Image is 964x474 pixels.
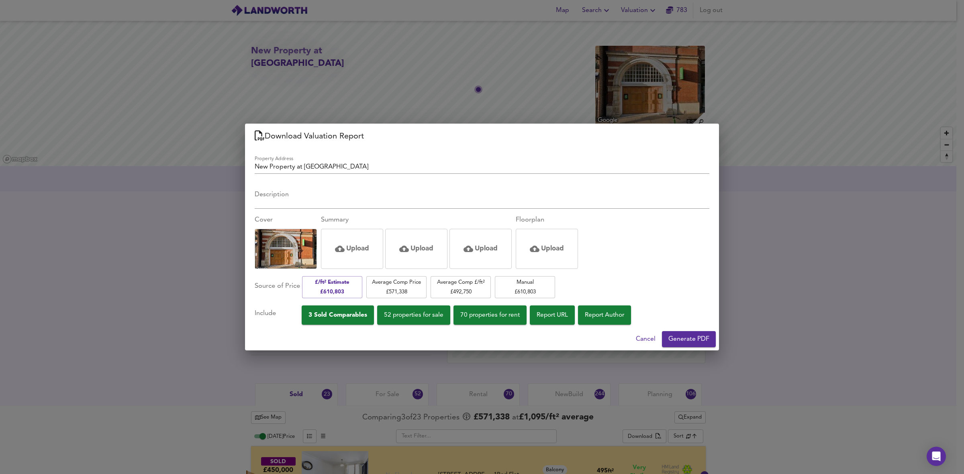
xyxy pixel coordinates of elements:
[460,310,520,321] span: 70 properties for rent
[537,310,568,321] span: Report URL
[321,229,383,269] div: Click or drag and drop an image
[927,447,946,466] div: Open Intercom Messenger
[530,305,575,325] button: Report URL
[255,130,709,143] h2: Download Valuation Report
[302,276,362,298] button: £/ft² Estimate£610,803
[321,215,512,225] div: Summary
[385,229,447,269] div: Click or drag and drop an image
[366,276,427,298] button: Average Comp Price£571,338
[255,227,317,271] img: Uploaded
[370,278,423,297] span: Average Comp Price £ 571,338
[255,229,317,269] div: Click to replace this image
[516,215,578,225] div: Floorplan
[308,310,367,321] span: 3 Sold Comparables
[541,244,564,254] h5: Upload
[636,334,656,345] span: Cancel
[384,310,443,321] span: 52 properties for sale
[668,334,709,345] span: Generate PDF
[255,275,300,299] div: Source of Price
[306,278,358,297] span: £/ft² Estimate £ 610,803
[449,229,512,269] div: Click or drag and drop an image
[585,310,624,321] span: Report Author
[578,305,631,325] button: Report Author
[255,156,293,161] label: Property Address
[662,331,716,347] button: Generate PDF
[255,215,317,225] div: Cover
[633,331,659,347] button: Cancel
[435,278,487,297] span: Average Comp £/ft² £ 492,750
[346,244,369,254] h5: Upload
[499,278,551,297] span: Manual £ 610,803
[453,305,527,325] button: 70 properties for rent
[475,244,498,254] h5: Upload
[302,305,374,325] button: 3 Sold Comparables
[255,305,302,325] div: Include
[411,244,433,254] h5: Upload
[431,276,491,298] button: Average Comp £/ft²£492,750
[495,276,555,298] button: Manual£610,803
[377,305,450,325] button: 52 properties for sale
[516,229,578,269] div: Click or drag and drop an image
